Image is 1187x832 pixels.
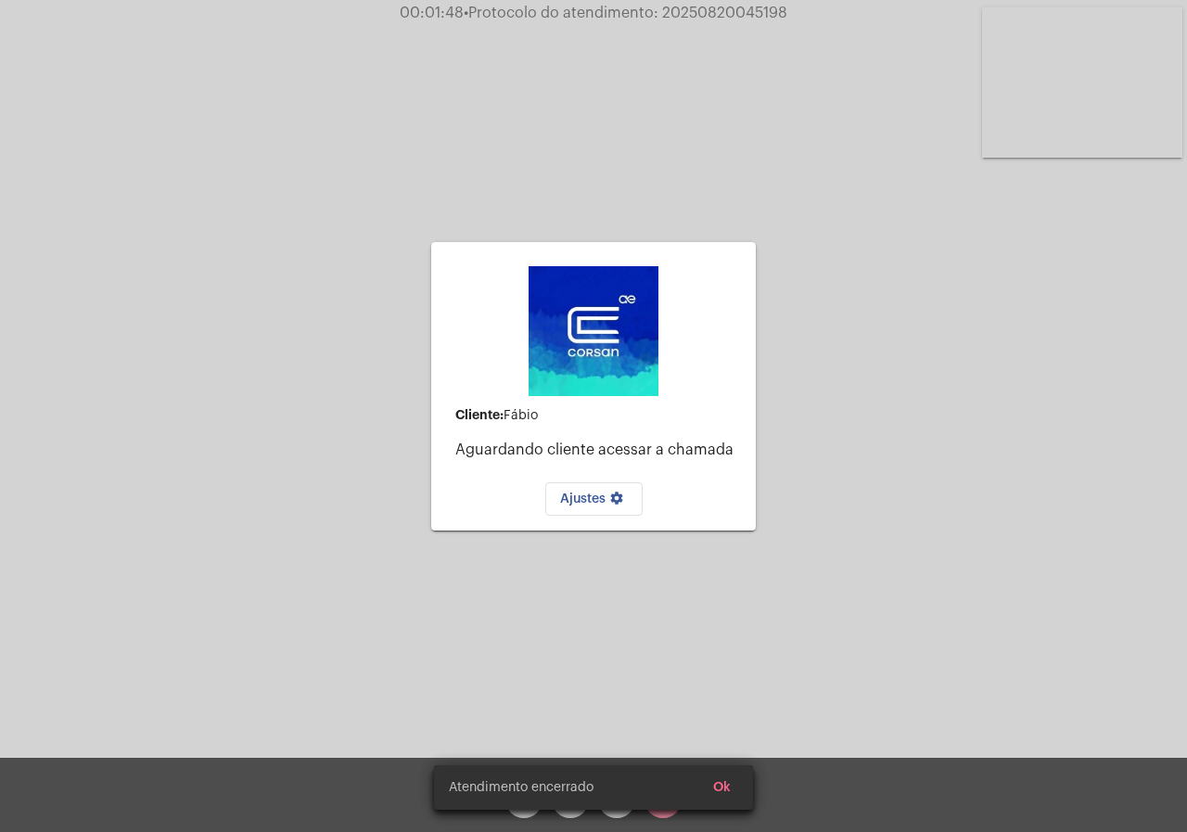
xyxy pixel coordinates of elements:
img: d4669ae0-8c07-2337-4f67-34b0df7f5ae4.jpeg [529,266,658,396]
strong: Cliente: [455,408,504,421]
span: Protocolo do atendimento: 20250820045198 [464,6,787,20]
span: • [464,6,468,20]
div: Fábio [455,408,741,423]
span: 00:01:48 [400,6,464,20]
span: Ok [713,781,731,794]
p: Aguardando cliente acessar a chamada [455,442,741,458]
span: Atendimento encerrado [449,778,593,797]
button: Ajustes [545,482,643,516]
span: Ajustes [560,493,628,506]
mat-icon: settings [606,491,628,513]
